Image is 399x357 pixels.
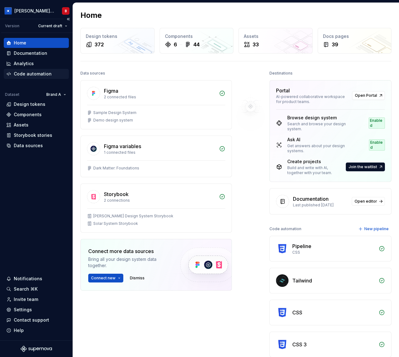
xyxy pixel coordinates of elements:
button: Search ⌘K [4,284,69,294]
div: 2 connected files [104,95,215,100]
a: Home [4,38,69,48]
a: Design tokens [4,99,69,109]
div: Create projects [287,158,345,165]
div: Help [14,327,24,334]
div: Dataset [5,92,19,97]
div: Settings [14,307,32,313]
div: Storybook stories [14,132,52,138]
div: Enabled [369,117,385,129]
div: Assets [244,33,307,39]
a: Code automation [4,69,69,79]
h2: Home [80,10,102,20]
div: Figma variables [104,142,141,150]
div: Storybook [104,190,129,198]
div: Get answers about your design systems. [287,143,358,153]
a: Open editor [352,197,385,206]
div: Browse design system [287,115,357,121]
button: Dismiss [127,274,147,282]
div: Components [14,111,42,118]
a: Settings [4,305,69,315]
div: Documentation [14,50,47,56]
div: CSS [292,250,375,255]
div: Assets [14,122,28,128]
a: Storybook stories [4,130,69,140]
a: Analytics [4,59,69,69]
button: Join the waitlist [346,163,385,171]
a: Assets [4,120,69,130]
button: Brand A [43,90,69,99]
div: Notifications [14,276,42,282]
a: Design tokens372 [80,28,155,54]
div: Sample Design System [93,110,136,115]
div: Search ⌘K [14,286,38,292]
div: Data sources [14,142,43,149]
button: Collapse sidebar [64,15,73,23]
div: Demo design system [93,118,133,123]
div: Contact support [14,317,49,323]
div: Invite team [14,296,38,303]
img: 049812b6-2877-400d-9dc9-987621144c16.png [4,7,12,15]
div: Search and browse your design system. [287,122,357,132]
div: Home [14,40,26,46]
div: Code automation [14,71,52,77]
a: Assets33 [238,28,313,54]
div: Figma [104,87,118,95]
button: Help [4,325,69,335]
div: Tailwind [292,277,312,284]
div: Code automation [269,225,301,233]
div: B [65,8,67,13]
div: CSS [292,309,302,316]
div: [PERSON_NAME] Design System Storybook [93,214,173,219]
div: Build and write with AI, together with your team. [287,165,345,175]
div: Docs pages [323,33,386,39]
div: 6 [174,41,177,48]
button: Notifications [4,274,69,284]
div: Components [165,33,228,39]
a: Components [4,110,69,120]
div: Documentation [293,195,329,203]
a: Open Portal [352,91,385,100]
div: 1 connected files [104,150,215,155]
div: Connect more data sources [88,247,170,255]
div: Version [5,23,19,28]
div: Ask AI [287,137,358,143]
a: Storybook2 connections[PERSON_NAME] Design System StorybookSolar System Storybook [80,184,232,233]
div: Pipeline [292,242,311,250]
button: New pipeline [356,225,391,233]
div: Design tokens [14,101,45,107]
div: 2 connections [104,198,215,203]
a: Components644 [160,28,234,54]
span: Dismiss [130,276,145,281]
div: Design tokens [86,33,149,39]
svg: Supernova Logo [21,346,52,352]
span: Open Portal [355,93,377,98]
div: 39 [332,41,338,48]
span: Connect new [91,276,115,281]
span: Open editor [355,199,377,204]
div: 372 [95,41,104,48]
div: [PERSON_NAME] Design System [14,8,54,14]
span: Join the waitlist [349,164,377,169]
button: Current draft [35,22,70,30]
div: Enabled [369,139,385,151]
div: Destinations [269,69,293,78]
div: Data sources [80,69,105,78]
a: Figma2 connected filesSample Design SystemDemo design system [80,80,232,129]
button: [PERSON_NAME] Design SystemB [1,4,71,18]
a: Invite team [4,294,69,304]
a: Docs pages39 [318,28,392,54]
a: Data sources [4,141,69,151]
div: Last published [DATE] [293,203,348,208]
button: Connect new [88,274,123,282]
div: CSS 3 [292,341,307,348]
span: Brand A [46,92,61,97]
div: Analytics [14,60,34,67]
button: Contact support [4,315,69,325]
a: Figma variables1 connected filesDark Matter: Foundations [80,136,232,177]
div: Portal [276,87,290,94]
div: Dark Matter: Foundations [93,166,139,171]
div: Bring all your design system data together. [88,256,170,269]
div: Solar System Storybook [93,221,138,226]
div: AI-powered collaborative workspace for product teams. [276,94,348,104]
